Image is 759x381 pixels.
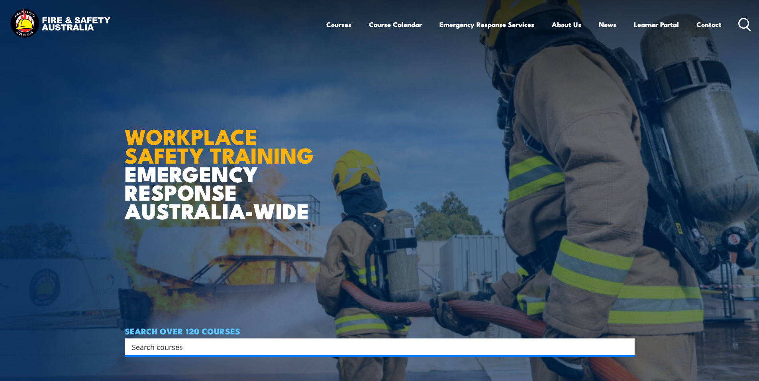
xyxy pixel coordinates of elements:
[133,341,619,352] form: Search form
[125,107,320,220] h1: EMERGENCY RESPONSE AUSTRALIA-WIDE
[634,14,679,35] a: Learner Portal
[125,326,635,335] h4: SEARCH OVER 120 COURSES
[599,14,616,35] a: News
[439,14,534,35] a: Emergency Response Services
[125,119,314,171] strong: WORKPLACE SAFETY TRAINING
[696,14,722,35] a: Contact
[326,14,351,35] a: Courses
[621,341,632,352] button: Search magnifier button
[552,14,581,35] a: About Us
[369,14,422,35] a: Course Calendar
[132,341,617,353] input: Search input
